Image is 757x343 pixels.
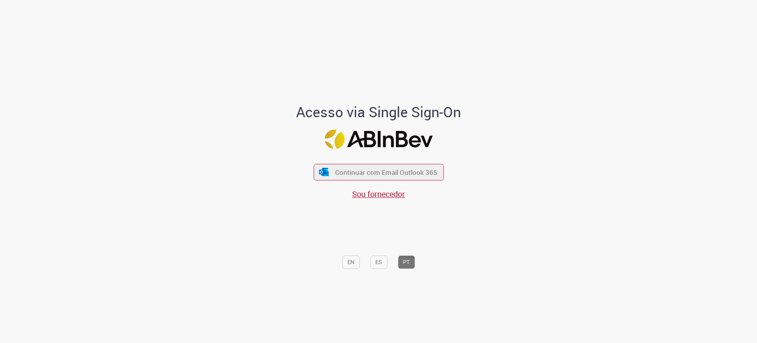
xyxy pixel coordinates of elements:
button: EN [342,255,360,269]
button: ES [370,255,387,269]
h1: Acesso via Single Sign-On [269,105,488,120]
span: Continuar com Email Outlook 365 [335,168,437,177]
img: ícone Azure/Microsoft 360 [319,168,330,176]
img: Logo ABInBev [324,129,433,149]
a: Sou fornecedor [352,189,405,199]
button: PT [398,255,415,269]
button: ícone Azure/Microsoft 360 Continuar com Email Outlook 365 [313,164,444,180]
